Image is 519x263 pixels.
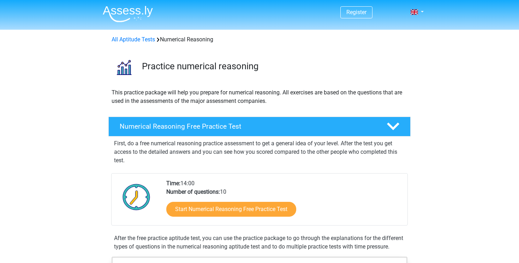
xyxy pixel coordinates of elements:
[142,61,405,72] h3: Practice numerical reasoning
[119,179,154,215] img: Clock
[109,52,139,82] img: numerical reasoning
[346,9,366,16] a: Register
[103,6,153,22] img: Assessly
[161,179,407,225] div: 14:00 10
[111,234,408,251] div: After the free practice aptitude test, you can use the practice package to go through the explana...
[114,139,405,165] p: First, do a free numerical reasoning practice assessment to get a general idea of your level. Aft...
[166,202,296,217] a: Start Numerical Reasoning Free Practice Test
[166,180,180,187] b: Time:
[166,188,220,195] b: Number of questions:
[109,35,410,44] div: Numerical Reasoning
[112,88,407,105] p: This practice package will help you prepare for numerical reasoning. All exercises are based on t...
[112,36,155,43] a: All Aptitude Tests
[120,122,375,130] h4: Numerical Reasoning Free Practice Test
[106,117,413,136] a: Numerical Reasoning Free Practice Test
